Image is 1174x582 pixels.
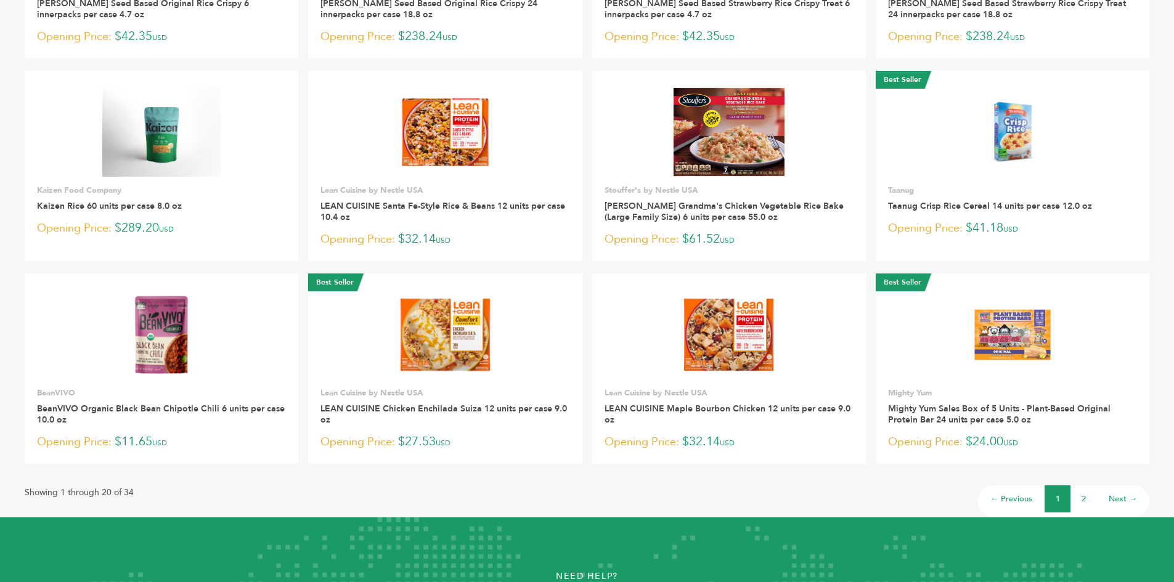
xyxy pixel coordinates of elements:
a: [PERSON_NAME] Grandma's Chicken Vegetable Rice Bake (Large Family Size) 6 units per case 55.0 oz [605,200,844,223]
span: Opening Price: [37,28,112,45]
img: Mighty Yum Sales Box of 5 Units - Plant-Based Original Protein Bar 24 units per case 5.0 oz [968,290,1058,379]
p: $238.24 [320,28,569,46]
span: USD [152,438,167,448]
p: Lean Cuisine by Nestle USA [320,387,569,398]
span: Opening Price: [605,434,679,450]
p: Taanug [888,185,1137,196]
span: Opening Price: [888,434,963,450]
span: USD [436,235,450,245]
span: USD [720,438,735,448]
p: BeanVIVO [37,387,286,398]
a: ← Previous [990,493,1032,504]
p: $27.53 [320,433,569,451]
span: USD [442,33,457,42]
p: $41.18 [888,219,1137,238]
span: USD [152,33,167,42]
span: Opening Price: [37,220,112,236]
p: $11.65 [37,433,286,451]
p: Lean Cuisine by Nestle USA [320,185,569,196]
img: Kaizen Rice 60 units per case 8.0 oz [102,87,221,176]
p: $42.35 [605,28,854,46]
span: USD [1003,438,1018,448]
span: Opening Price: [888,28,963,45]
a: Taanug Crisp Rice Cereal 14 units per case 12.0 oz [888,200,1092,212]
span: Opening Price: [605,231,679,248]
p: Mighty Yum [888,387,1137,398]
span: Opening Price: [320,231,395,248]
span: Opening Price: [888,220,963,236]
img: Taanug Crisp Rice Cereal 14 units per case 12.0 oz [983,87,1042,176]
span: USD [1003,224,1018,234]
span: USD [436,438,450,448]
a: LEAN CUISINE Maple Bourbon Chicken 12 units per case 9.0 oz [605,403,850,426]
p: $61.52 [605,230,854,249]
p: Showing 1 through 20 of 34 [25,485,134,500]
span: Opening Price: [37,434,112,450]
span: Opening Price: [320,28,395,45]
p: $289.20 [37,219,286,238]
span: USD [1010,33,1025,42]
p: $32.14 [605,433,854,451]
span: USD [159,224,174,234]
span: Opening Price: [320,434,395,450]
img: STOUFFER'S Grandma's Chicken Vegetable Rice Bake (Large Family Size) 6 units per case 55.0 oz [673,87,785,176]
a: Mighty Yum Sales Box of 5 Units - Plant-Based Original Protein Bar 24 units per case 5.0 oz [888,403,1111,426]
span: Opening Price: [605,28,679,45]
p: Lean Cuisine by Nestle USA [605,387,854,398]
img: BeanVIVO Organic Black Bean Chipotle Chili 6 units per case 10.0 oz [117,290,206,379]
a: 1 [1056,493,1060,504]
a: Kaizen Rice 60 units per case 8.0 oz [37,200,182,212]
img: LEAN CUISINE Santa Fe-Style Rice & Beans 12 units per case 10.4 oz [401,87,490,177]
p: $32.14 [320,230,569,249]
p: $24.00 [888,433,1137,451]
span: USD [720,235,735,245]
a: Next → [1109,493,1137,504]
a: BeanVIVO Organic Black Bean Chipotle Chili 6 units per case 10.0 oz [37,403,285,426]
a: 2 [1082,493,1086,504]
p: Stouffer's by Nestle USA [605,185,854,196]
a: LEAN CUISINE Santa Fe-Style Rice & Beans 12 units per case 10.4 oz [320,200,565,223]
span: USD [720,33,735,42]
a: LEAN CUISINE Chicken Enchilada Suiza 12 units per case 9.0 oz [320,403,567,426]
p: Kaizen Food Company [37,185,286,196]
img: LEAN CUISINE Maple Bourbon Chicken 12 units per case 9.0 oz [684,290,773,379]
p: $238.24 [888,28,1137,46]
img: LEAN CUISINE Chicken Enchilada Suiza 12 units per case 9.0 oz [401,290,490,379]
p: $42.35 [37,28,286,46]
